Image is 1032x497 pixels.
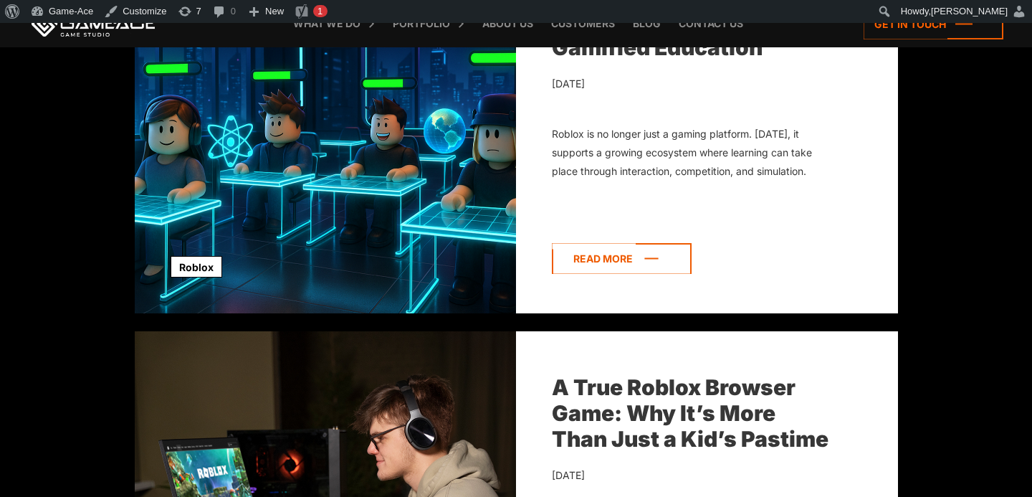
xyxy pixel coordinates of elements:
[864,9,1003,39] a: Get in touch
[552,374,828,452] a: A True Roblox Browser Game: Why It’s More Than Just a Kid’s Pastime
[171,256,222,278] a: Roblox
[317,6,322,16] span: 1
[931,6,1008,16] span: [PERSON_NAME]
[552,75,833,93] div: [DATE]
[552,125,833,180] div: Roblox is no longer just a gaming platform. [DATE], it supports a growing ecosystem where learnin...
[552,243,692,274] a: Read more
[552,466,833,485] div: [DATE]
